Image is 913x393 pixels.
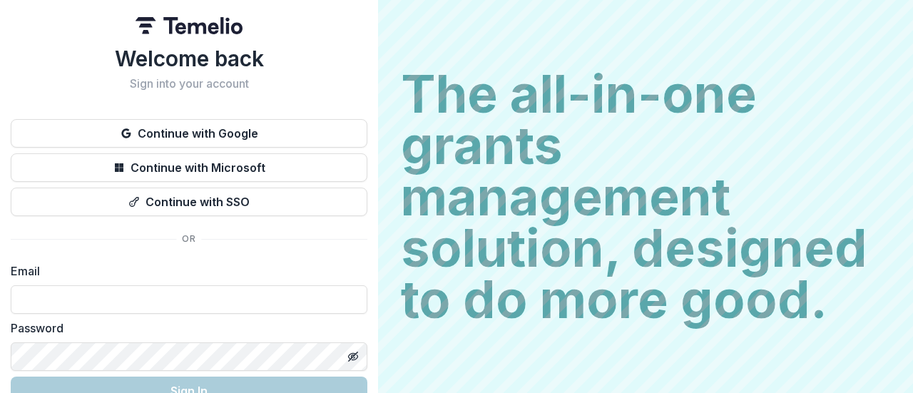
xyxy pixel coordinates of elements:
[11,153,367,182] button: Continue with Microsoft
[11,262,359,280] label: Email
[342,345,364,368] button: Toggle password visibility
[11,77,367,91] h2: Sign into your account
[136,17,243,34] img: Temelio
[11,46,367,71] h1: Welcome back
[11,188,367,216] button: Continue with SSO
[11,320,359,337] label: Password
[11,119,367,148] button: Continue with Google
